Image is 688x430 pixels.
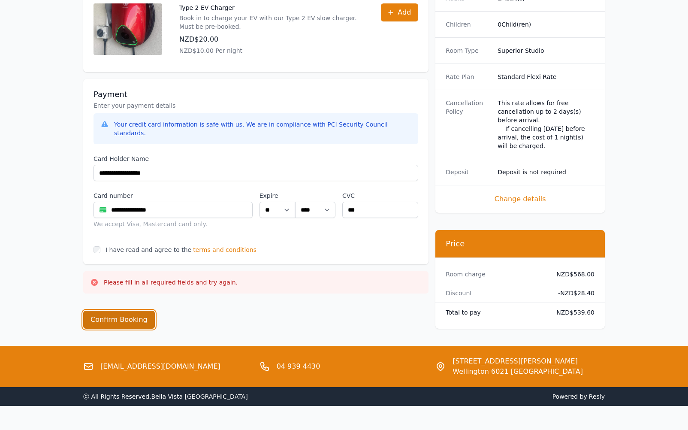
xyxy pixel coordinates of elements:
[347,392,605,401] span: Powered by
[94,89,418,100] h3: Payment
[193,245,256,254] span: terms and conditions
[179,46,364,55] p: NZD$10.00 Per night
[498,99,594,150] div: This rate allows for free cancellation up to 2 days(s) before arrival. If cancelling [DATE] befor...
[277,361,320,372] a: 04 939 4430
[94,3,162,55] img: Type 2 EV Charger
[498,46,594,55] dd: Superior Studio
[94,154,418,163] label: Card Holder Name
[114,120,411,137] div: Your credit card information is safe with us. We are in compliance with PCI Security Council stan...
[498,20,594,29] dd: 0 Child(ren)
[446,20,491,29] dt: Children
[179,14,364,31] p: Book in to charge your EV with our Type 2 EV slow charger. Must be pre-booked.
[446,239,594,249] h3: Price
[446,46,491,55] dt: Room Type
[453,356,583,366] span: [STREET_ADDRESS][PERSON_NAME]
[398,7,411,18] span: Add
[83,311,155,329] button: Confirm Booking
[446,289,543,297] dt: Discount
[260,191,295,200] label: Expire
[295,191,335,200] label: .
[104,278,238,287] p: Please fill in all required fields and try again.
[100,361,220,372] a: [EMAIL_ADDRESS][DOMAIN_NAME]
[446,194,594,204] span: Change details
[589,393,605,400] a: Resly
[549,308,594,317] dd: NZD$539.60
[94,101,418,110] p: Enter your payment details
[446,99,491,150] dt: Cancellation Policy
[498,168,594,176] dd: Deposit is not required
[179,3,364,12] p: Type 2 EV Charger
[83,393,248,400] span: ⓒ All Rights Reserved. Bella Vista [GEOGRAPHIC_DATA]
[453,366,583,377] span: Wellington 6021 [GEOGRAPHIC_DATA]
[94,220,253,228] div: We accept Visa, Mastercard card only.
[498,73,594,81] dd: Standard Flexi Rate
[549,270,594,279] dd: NZD$568.00
[342,191,418,200] label: CVC
[179,34,364,45] p: NZD$20.00
[106,246,191,253] label: I have read and agree to the
[446,270,543,279] dt: Room charge
[446,168,491,176] dt: Deposit
[381,3,418,21] button: Add
[549,289,594,297] dd: - NZD$28.40
[94,191,253,200] label: Card number
[446,73,491,81] dt: Rate Plan
[446,308,543,317] dt: Total to pay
